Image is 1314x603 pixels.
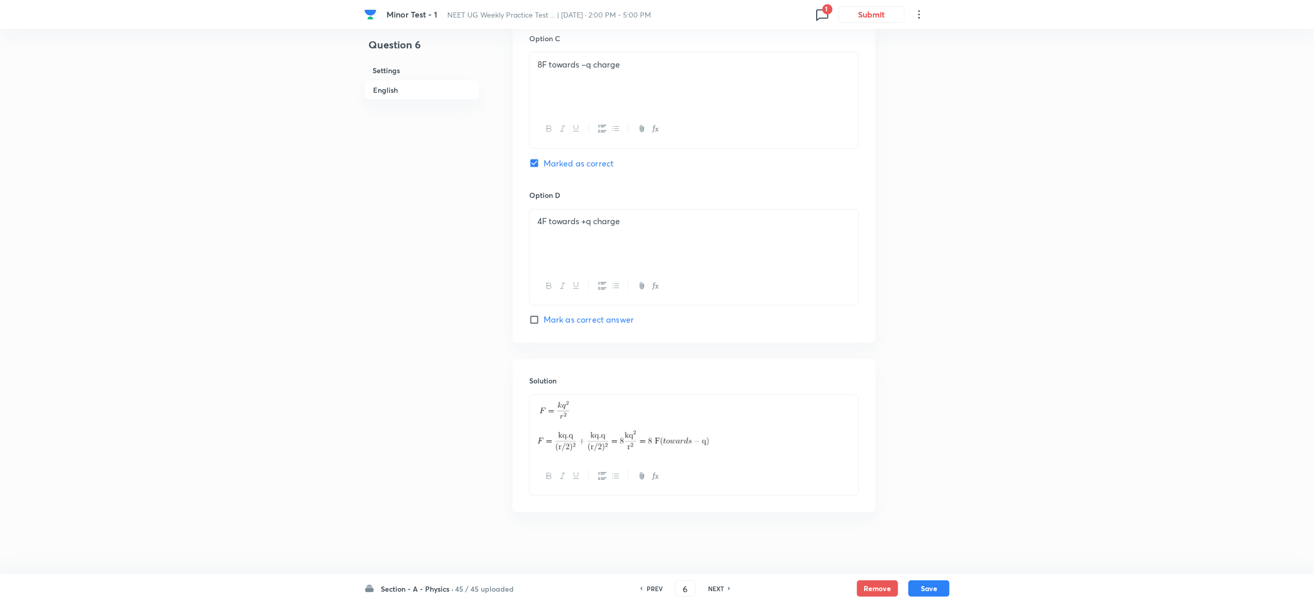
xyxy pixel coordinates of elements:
img: Company Logo [364,8,377,21]
span: 1 [822,4,833,14]
a: Company Logo [364,8,379,21]
h6: 45 / 45 uploaded [455,583,514,594]
h6: PREV [647,584,663,593]
img: F=\frac{k q^{2}}{r^{2}} [540,401,569,420]
h6: Settings [364,61,480,80]
p: 4F towards +q charge [537,216,851,228]
img: 1.png [537,427,538,428]
h6: Option D [529,190,859,201]
h6: Section - A - Physics · [381,583,453,594]
span: Minor Test - 1 [387,9,437,20]
h6: Solution [529,376,859,387]
span: ⁠NEET UG Weekly Practice Test ... | [DATE] · 2:00 PM - 5:00 PM [448,10,651,20]
h4: Question 6 [364,37,480,61]
button: Save [908,580,950,597]
button: Submit [839,6,905,23]
h6: English [364,80,480,100]
span: Mark as correct answer [544,314,634,326]
h6: Option C [529,33,859,44]
h6: NEXT [708,584,724,593]
img: F=\frac{\mathrm{kq.q}}{(\mathrm{r} / 2)^{2}}+\frac{\mathrm{kq.q}}{(\mathrm{r} / 2)^{2}}=8 \frac{\... [537,431,709,451]
span: Marked as correct [544,157,614,170]
p: 8F towards –q charge [537,59,851,71]
button: Remove [857,580,898,597]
